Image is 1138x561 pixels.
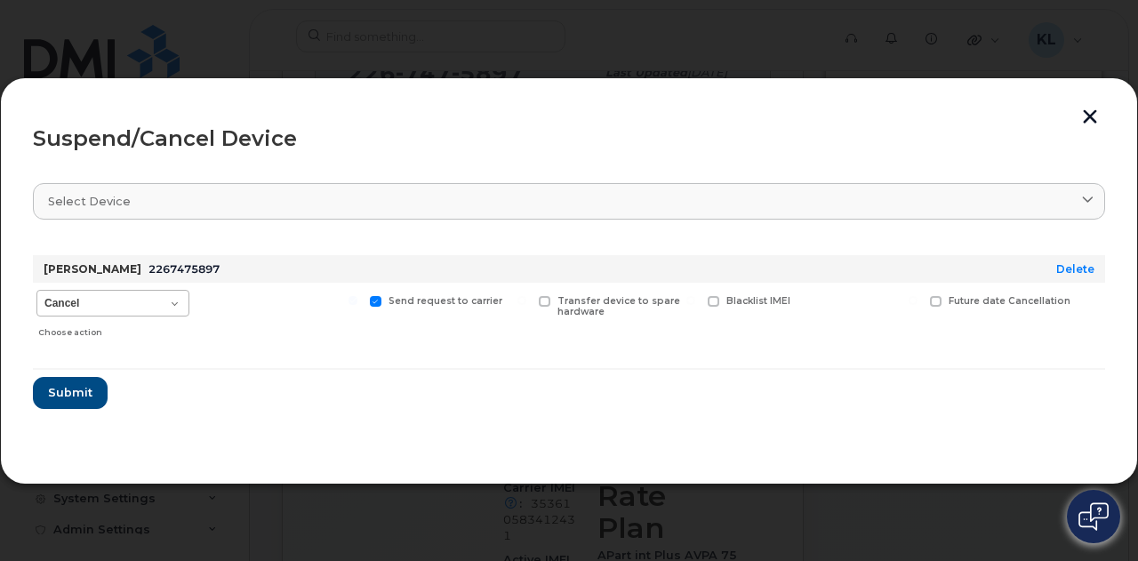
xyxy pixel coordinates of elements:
div: Suspend/Cancel Device [33,128,1105,149]
input: Send request to carrier [349,296,357,305]
img: Open chat [1078,502,1109,531]
input: Transfer device to spare hardware [517,296,526,305]
span: Transfer device to spare hardware [557,295,680,318]
a: Delete [1056,262,1094,276]
span: Send request to carrier [389,295,502,307]
span: Blacklist IMEI [726,295,790,307]
input: Blacklist IMEI [686,296,695,305]
span: Future date Cancellation [949,295,1070,307]
input: Future date Cancellation [909,296,918,305]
